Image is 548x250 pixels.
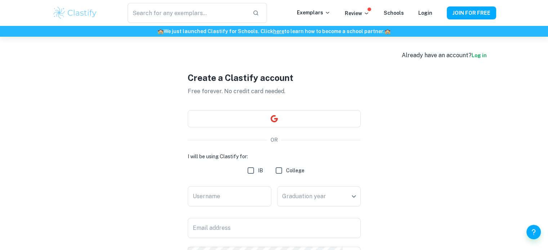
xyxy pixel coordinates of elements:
[384,10,404,16] a: Schools
[157,28,164,34] span: 🏫
[128,3,246,23] input: Search for any exemplars...
[384,28,391,34] span: 🏫
[273,28,284,34] a: here
[297,9,330,17] p: Exemplars
[52,6,98,20] img: Clastify logo
[447,6,496,19] button: JOIN FOR FREE
[1,27,547,35] h6: We just launched Clastify for Schools. Click to learn how to become a school partner.
[271,136,278,144] p: OR
[258,167,263,174] span: IB
[188,153,361,160] h6: I will be using Clastify for:
[472,53,487,58] a: Log in
[526,225,541,239] button: Help and Feedback
[418,10,432,16] a: Login
[286,167,304,174] span: College
[402,51,487,60] div: Already have an account?
[188,87,361,96] p: Free forever. No credit card needed.
[345,9,369,17] p: Review
[188,71,361,84] h1: Create a Clastify account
